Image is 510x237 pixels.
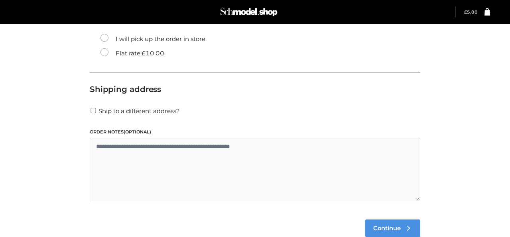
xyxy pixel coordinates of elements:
[464,10,478,15] a: £5.00
[142,49,164,57] bdi: 10.00
[100,34,207,44] label: I will pick up the order in store.
[90,128,420,136] label: Order notes
[90,84,420,94] h3: Shipping address
[464,10,478,15] bdi: 5.00
[219,4,279,20] img: Schmodel Admin 964
[464,10,467,15] span: £
[98,107,180,115] span: Ship to a different address?
[90,108,97,113] input: Ship to a different address?
[142,49,146,57] span: £
[365,219,420,237] a: Continue
[373,225,401,232] span: Continue
[100,48,164,59] label: Flat rate:
[124,129,151,135] span: (optional)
